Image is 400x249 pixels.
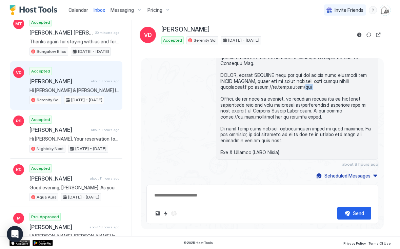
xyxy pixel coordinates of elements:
[368,239,391,246] a: Terms Of Use
[228,37,259,43] span: [DATE] - [DATE]
[16,118,21,124] span: RS
[161,26,209,34] span: [PERSON_NAME]
[342,162,378,167] span: about 8 hours ago
[31,117,50,123] span: Accepted
[29,78,88,85] span: [PERSON_NAME]
[368,241,391,245] span: Terms Of Use
[78,48,109,55] span: [DATE] - [DATE]
[337,207,371,220] button: Send
[343,241,366,245] span: Privacy Policy
[183,241,213,245] span: © 2025 Host Tools
[68,194,99,200] span: [DATE] - [DATE]
[353,210,364,217] div: Send
[315,171,378,180] button: Scheduled Messages
[29,39,119,45] span: Thanks again for staying with us and for informing us of your departure from [GEOGRAPHIC_DATA] Bl...
[15,21,22,27] span: MT
[94,7,105,13] span: Inbox
[29,233,119,239] span: Hi [PERSON_NAME], [PERSON_NAME] looking for the bedroom 2 and 3 It says 1 double bed, 1 single be...
[31,165,50,171] span: Accepted
[37,97,60,103] span: Serenity Sol
[29,29,93,36] span: [PERSON_NAME] [PERSON_NAME]
[95,30,119,35] span: 30 minutes ago
[29,126,88,133] span: [PERSON_NAME]
[29,175,87,182] span: [PERSON_NAME]
[355,31,363,39] button: Reservation information
[29,185,119,191] span: Good evening, [PERSON_NAME]. As you settle in for the night, we wanted to thank you again for sel...
[17,215,21,221] span: M
[111,7,134,13] span: Messaging
[29,136,119,142] span: Hi [PERSON_NAME], Your reservation for Nightsky Nest has been revised to update the check-out dat...
[37,194,57,200] span: Aqua Aura
[16,69,22,76] span: VD
[16,167,22,173] span: KD
[91,128,119,132] span: about 8 hours ago
[324,172,371,179] div: Scheduled Messages
[154,209,162,217] button: Upload image
[33,240,53,246] a: Google Play Store
[365,31,373,39] button: Sync reservation
[37,146,64,152] span: Nightsky Nest
[29,224,87,230] span: [PERSON_NAME]
[37,48,66,55] span: Bungalow Bliss
[75,146,106,152] span: [DATE] - [DATE]
[7,226,23,242] div: Open Intercom Messenger
[89,225,119,229] span: about 13 hours ago
[9,5,60,15] a: Host Tools Logo
[374,31,382,39] button: Open reservation
[144,31,152,39] span: VD
[194,37,217,43] span: Serenity Sol
[162,209,170,217] button: Quick reply
[147,7,162,13] span: Pricing
[163,37,182,43] span: Accepted
[380,5,391,16] div: User profile
[94,6,105,14] a: Inbox
[335,7,363,13] span: Invite Friends
[31,214,59,220] span: Pre-Approved
[68,7,88,13] span: Calendar
[31,19,50,25] span: Accepted
[343,239,366,246] a: Privacy Policy
[31,68,50,74] span: Accepted
[91,79,119,83] span: about 8 hours ago
[29,87,119,94] span: Hi ⁨[PERSON_NAME] & [PERSON_NAME] (BSME Homes)⁩! I'll be visiting... I was wondering a recommenda...
[369,6,377,14] div: menu
[9,240,30,246] a: App Store
[68,6,88,14] a: Calendar
[71,97,102,103] span: [DATE] - [DATE]
[90,176,119,181] span: about 11 hours ago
